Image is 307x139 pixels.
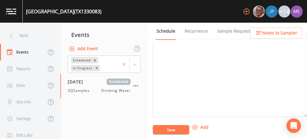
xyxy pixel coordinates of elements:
a: Recurrence [184,23,209,40]
span: Scheduled [107,79,131,85]
a: COC Details [261,23,286,40]
div: [GEOGRAPHIC_DATA] (TX1330083) [26,8,102,15]
img: d4d65db7c401dd99d63b7ad86343d265 [291,5,303,18]
a: Forms [156,40,170,57]
div: Scheduled [71,57,92,63]
div: Joshua gere Paul [265,5,278,18]
div: Remove Scheduled [92,57,98,63]
img: 41241ef155101aa6d92a04480b0d0000 [266,5,278,18]
button: Add [191,122,211,133]
div: Mike Franklin [253,5,265,18]
div: +14 [278,5,290,18]
label: Assigned Users [153,123,188,131]
a: Schedule [156,23,176,40]
button: Notes to Sampler [250,27,302,39]
a: [DATE]Scheduled3QSamplesDrinking Water [60,74,148,99]
div: Open Intercom Messenger [286,118,301,133]
button: Save [153,125,189,134]
button: Add Event [68,43,100,54]
span: 3QSamples [68,88,93,93]
span: [DATE] [68,79,87,85]
span: Drinking Water [101,88,131,93]
a: Sample Requests [216,23,253,40]
img: e2d790fa78825a4bb76dcb6ab311d44c [253,5,265,18]
span: Notes to Sampler [262,29,297,37]
div: Remove In Progress [93,65,100,71]
div: In Progress [71,65,93,71]
img: logo [6,8,16,14]
div: Events [60,27,148,42]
